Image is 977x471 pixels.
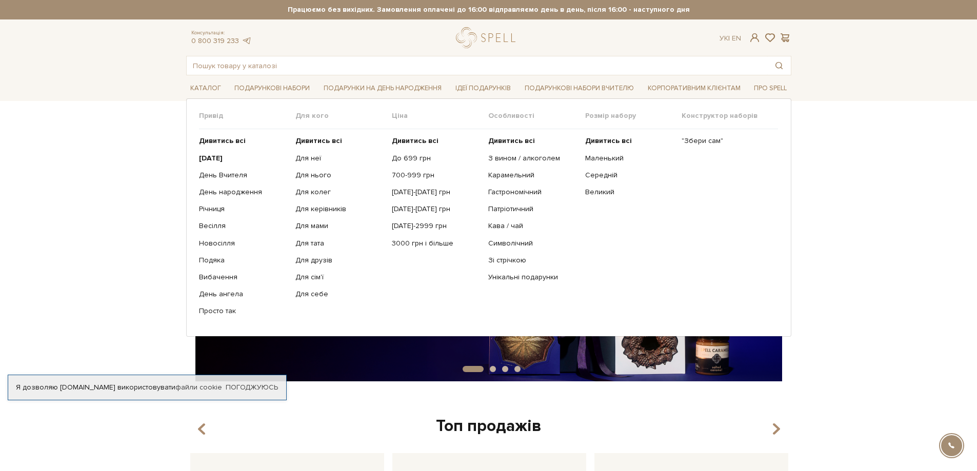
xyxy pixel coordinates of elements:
strong: Працюємо без вихідних. Замовлення оплачені до 16:00 відправляємо день в день, після 16:00 - насту... [186,5,791,14]
a: Дивитись всі [199,136,288,146]
a: Подарункові набори Вчителю [521,79,638,97]
a: День народження [199,188,288,197]
a: Середній [585,171,674,180]
a: Подяка [199,256,288,265]
a: До 699 грн [392,154,481,163]
a: Подарункові набори [230,80,314,96]
a: Для нього [295,171,384,180]
div: Каталог [186,98,791,336]
a: Великий [585,188,674,197]
a: 700-999 грн [392,171,481,180]
a: Маленький [585,154,674,163]
b: Дивитись всі [488,136,535,145]
a: En [732,34,741,43]
a: З вином / алкоголем [488,154,577,163]
b: Дивитись всі [199,136,246,145]
div: Топ продажів [186,416,791,437]
a: Для колег [295,188,384,197]
a: День Вчителя [199,171,288,180]
div: Я дозволяю [DOMAIN_NAME] використовувати [8,383,286,392]
a: Весілля [199,221,288,231]
a: Для тата [295,239,384,248]
span: Особливості [488,111,585,120]
span: | [728,34,730,43]
a: Патріотичний [488,204,577,214]
button: Carousel Page 2 [490,366,496,372]
a: Просто так [199,306,288,316]
a: logo [456,27,520,48]
a: Кава / чай [488,221,577,231]
span: Консультація: [191,30,252,36]
a: Дивитись всі [295,136,384,146]
button: Carousel Page 3 [502,366,508,372]
a: Дивитись всі [488,136,577,146]
button: Carousel Page 1 (Current Slide) [463,366,484,372]
a: [DATE]-2999 грн [392,221,481,231]
b: [DATE] [199,154,223,162]
span: Розмір набору [585,111,682,120]
a: 0 800 319 233 [191,36,239,45]
a: Подарунки на День народження [320,80,446,96]
b: Дивитись всі [392,136,438,145]
input: Пошук товару у каталозі [187,56,767,75]
b: Дивитись всі [585,136,632,145]
a: Вибачення [199,273,288,282]
a: Для себе [295,290,384,299]
a: [DATE]-[DATE] грн [392,204,481,214]
button: Carousel Page 4 [514,366,521,372]
a: Погоджуюсь [226,383,278,392]
a: Для керівників [295,204,384,214]
a: Дивитись всі [585,136,674,146]
a: Дивитись всі [392,136,481,146]
span: Ціна [392,111,488,120]
a: Для неї [295,154,384,163]
a: telegram [242,36,252,45]
a: Символічний [488,239,577,248]
div: Ук [720,34,741,43]
a: Корпоративним клієнтам [644,80,745,96]
b: Дивитись всі [295,136,342,145]
a: файли cookie [175,383,222,392]
a: Для мами [295,221,384,231]
a: Ідеї подарунків [451,80,515,96]
span: Привід [199,111,295,120]
a: Новосілля [199,239,288,248]
a: Зі стрічкою [488,256,577,265]
a: Гастрономічний [488,188,577,197]
span: Конструктор наборів [682,111,778,120]
a: "Збери сам" [682,136,770,146]
a: 3000 грн і більше [392,239,481,248]
div: Carousel Pagination [186,365,791,374]
button: Пошук товару у каталозі [767,56,791,75]
a: Каталог [186,80,225,96]
a: Для сім'ї [295,273,384,282]
a: [DATE]-[DATE] грн [392,188,481,197]
a: Для друзів [295,256,384,265]
span: Для кого [295,111,392,120]
a: Про Spell [750,80,791,96]
a: [DATE] [199,154,288,163]
a: Річниця [199,204,288,214]
a: День ангела [199,290,288,299]
a: Унікальні подарунки [488,273,577,282]
a: Карамельний [488,171,577,180]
